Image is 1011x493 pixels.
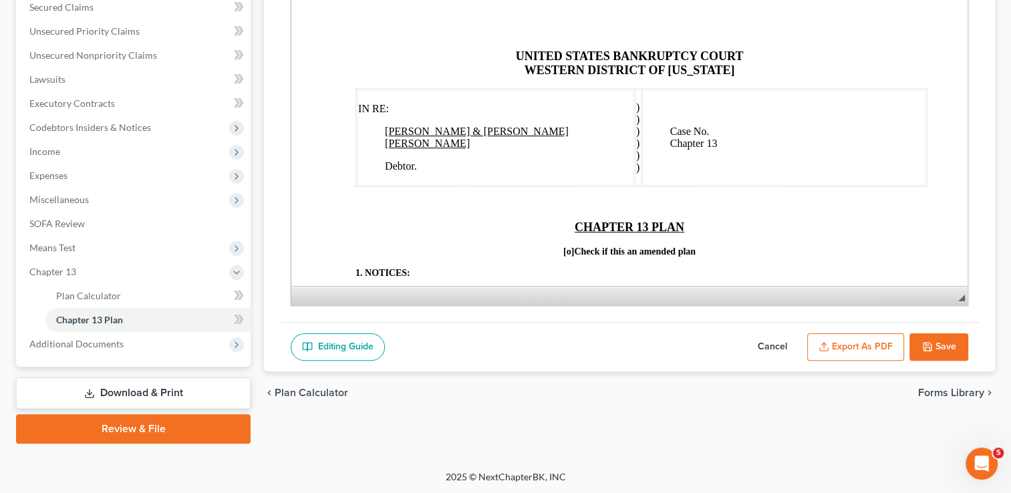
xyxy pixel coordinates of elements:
[29,25,140,37] span: Unsecured Priority Claims
[19,212,251,236] a: SOFA Review
[45,308,251,332] a: Chapter 13 Plan
[743,333,802,361] button: Cancel
[993,448,1004,458] span: 5
[283,261,404,271] span: Check if this an amended plan
[345,116,348,188] span: ) ) ) ) ) )
[29,338,124,349] span: Additional Documents
[984,387,995,398] i: chevron_right
[264,387,275,398] i: chevron_left
[958,295,965,301] span: Resize
[29,266,76,277] span: Chapter 13
[29,218,85,229] span: SOFA Review
[29,98,115,109] span: Executory Contracts
[29,146,60,157] span: Income
[918,387,984,398] span: Forms Library
[29,242,76,253] span: Means Test
[19,43,251,67] a: Unsecured Nonpriority Claims
[918,387,995,398] button: Forms Library chevron_right
[909,333,968,361] button: Save
[264,387,348,398] button: chevron_left Plan Calculator
[29,49,157,61] span: Unsecured Nonpriority Claims
[29,194,89,205] span: Miscellaneous
[16,414,251,444] a: Review & File
[29,170,67,181] span: Expenses
[29,1,94,13] span: Secured Claims
[807,333,904,361] button: Export as PDF
[966,448,998,480] iframe: Intercom live chat
[379,140,426,164] span: Case No. Chapter 13
[45,284,251,308] a: Plan Calculator
[29,73,65,85] span: Lawsuits
[29,122,151,133] span: Codebtors Insiders & Notices
[275,387,348,398] span: Plan Calculator
[19,92,251,116] a: Executory Contracts
[291,333,385,361] a: Editing Guide
[19,19,251,43] a: Unsecured Priority Claims
[64,283,119,293] strong: 1. NOTICES:
[283,235,393,249] strong: CHAPTER 13 PLAN
[16,377,251,409] a: Download & Print
[272,261,283,271] span: [o]
[56,314,123,325] span: Chapter 13 Plan
[56,290,121,301] span: Plan Calculator
[19,67,251,92] a: Lawsuits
